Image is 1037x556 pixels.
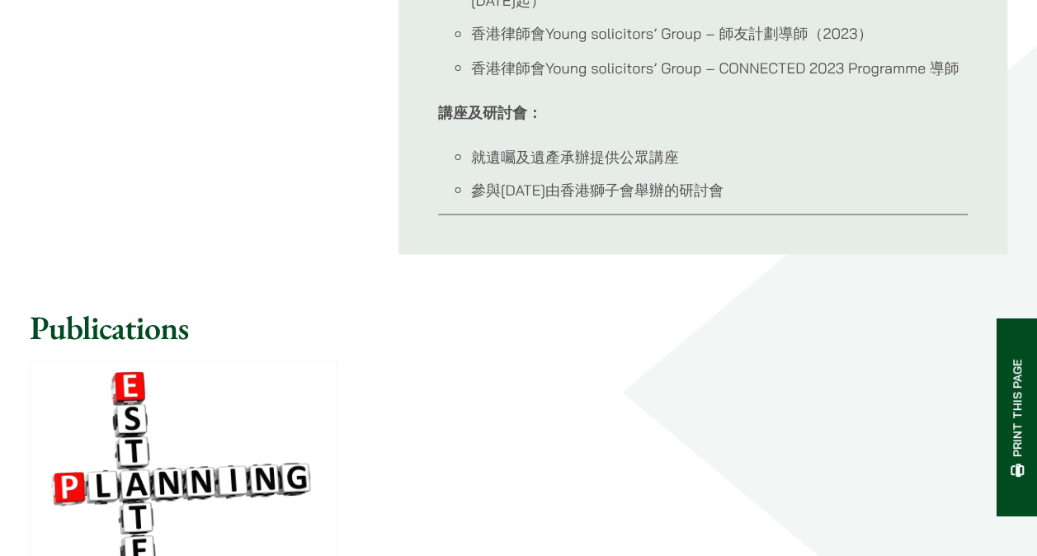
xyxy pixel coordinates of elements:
[471,56,968,78] li: 香港律師會Young solicitors’ Group – CONNECTED 2023 Programme 導師
[471,178,968,200] li: 參與[DATE]由香港獅子會舉辦的研討會
[471,22,968,45] li: 香港律師會Young solicitors’ Group – 師友計劃導師（2023）
[438,102,542,121] strong: 講座及研討會：
[471,145,968,167] li: 就遺囑及遺產承辦提供公眾講座
[30,307,1007,346] h2: Publications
